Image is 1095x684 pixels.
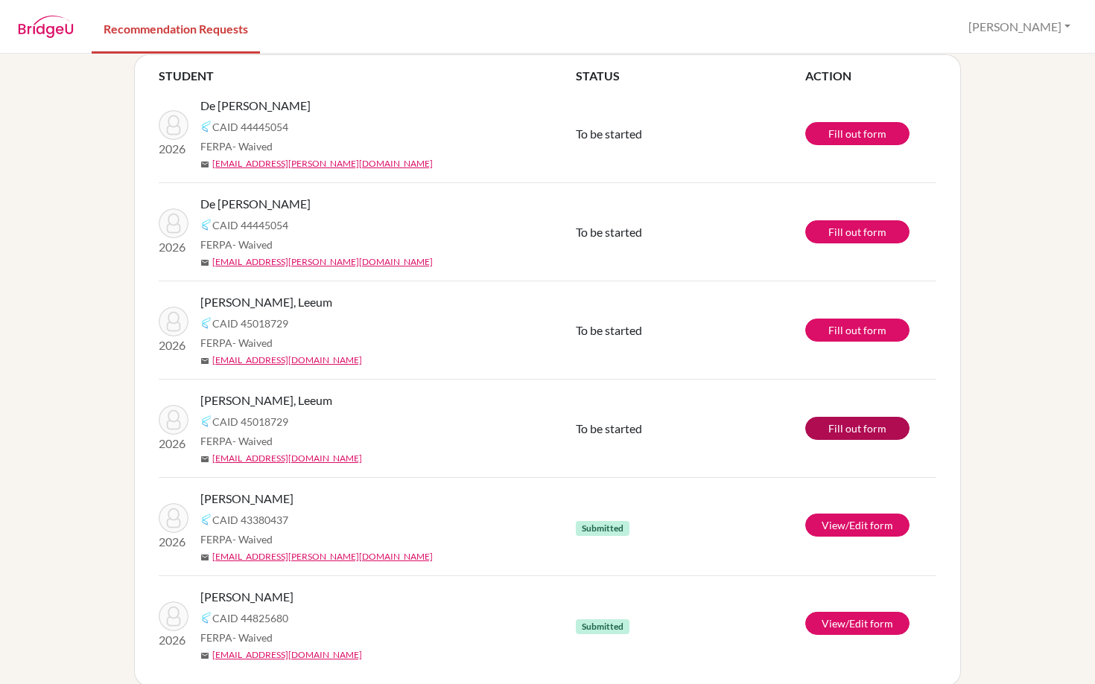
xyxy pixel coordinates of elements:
span: CAID 45018729 [212,316,288,331]
a: [EMAIL_ADDRESS][PERSON_NAME][DOMAIN_NAME] [212,255,433,269]
img: De La Rosa, Evan [159,208,188,238]
img: Common App logo [200,415,212,427]
span: mail [200,160,209,169]
span: To be started [576,225,642,239]
span: [PERSON_NAME] [200,490,293,508]
p: 2026 [159,336,188,354]
span: mail [200,455,209,464]
span: To be started [576,127,642,141]
p: 2026 [159,238,188,256]
img: Sankar, Ethan [159,601,188,631]
span: Submitted [576,521,629,536]
span: [PERSON_NAME], Leeum [200,391,332,409]
span: CAID 44445054 [212,119,288,135]
span: - Waived [232,435,273,447]
img: Common App logo [200,317,212,329]
span: [PERSON_NAME] [200,588,293,606]
span: To be started [576,421,642,435]
img: Chan Pak, Leeum [159,307,188,336]
img: Boodoo, Salma [159,503,188,533]
span: FERPA [200,237,273,252]
span: CAID 43380437 [212,512,288,528]
p: 2026 [159,435,188,453]
img: BridgeU logo [18,16,74,38]
th: STUDENT [159,67,576,85]
img: De La Rosa, Evan [159,110,188,140]
span: CAID 45018729 [212,414,288,429]
span: FERPA [200,335,273,351]
th: STATUS [576,67,805,85]
a: Fill out form [805,319,910,342]
span: mail [200,553,209,562]
span: CAID 44445054 [212,217,288,233]
p: 2026 [159,631,188,649]
a: [EMAIL_ADDRESS][DOMAIN_NAME] [212,648,362,662]
img: Common App logo [200,219,212,231]
span: mail [200,357,209,365]
span: Submitted [576,619,629,634]
span: - Waived [232,238,273,251]
a: Fill out form [805,122,910,145]
a: Fill out form [805,417,910,440]
a: View/Edit form [805,514,910,537]
button: [PERSON_NAME] [962,13,1077,41]
span: FERPA [200,630,273,645]
span: FERPA [200,531,273,547]
a: [EMAIL_ADDRESS][DOMAIN_NAME] [212,452,362,465]
span: - Waived [232,533,273,546]
a: [EMAIL_ADDRESS][DOMAIN_NAME] [212,354,362,367]
img: Chan Pak, Leeum [159,405,188,435]
th: ACTION [805,67,936,85]
a: [EMAIL_ADDRESS][PERSON_NAME][DOMAIN_NAME] [212,157,433,170]
span: De [PERSON_NAME] [200,97,311,115]
img: Common App logo [200,514,212,525]
a: Fill out form [805,220,910,243]
p: 2026 [159,533,188,551]
span: - Waived [232,336,273,349]
a: Recommendation Requests [92,2,260,54]
p: 2026 [159,140,188,158]
span: De [PERSON_NAME] [200,195,311,213]
img: Common App logo [200,121,212,132]
span: To be started [576,323,642,337]
span: CAID 44825680 [212,610,288,626]
span: - Waived [232,631,273,644]
span: FERPA [200,138,273,154]
span: [PERSON_NAME], Leeum [200,293,332,311]
span: FERPA [200,433,273,449]
a: View/Edit form [805,612,910,635]
span: mail [200,258,209,267]
span: mail [200,651,209,660]
a: [EMAIL_ADDRESS][PERSON_NAME][DOMAIN_NAME] [212,550,433,563]
span: - Waived [232,140,273,153]
img: Common App logo [200,612,212,624]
